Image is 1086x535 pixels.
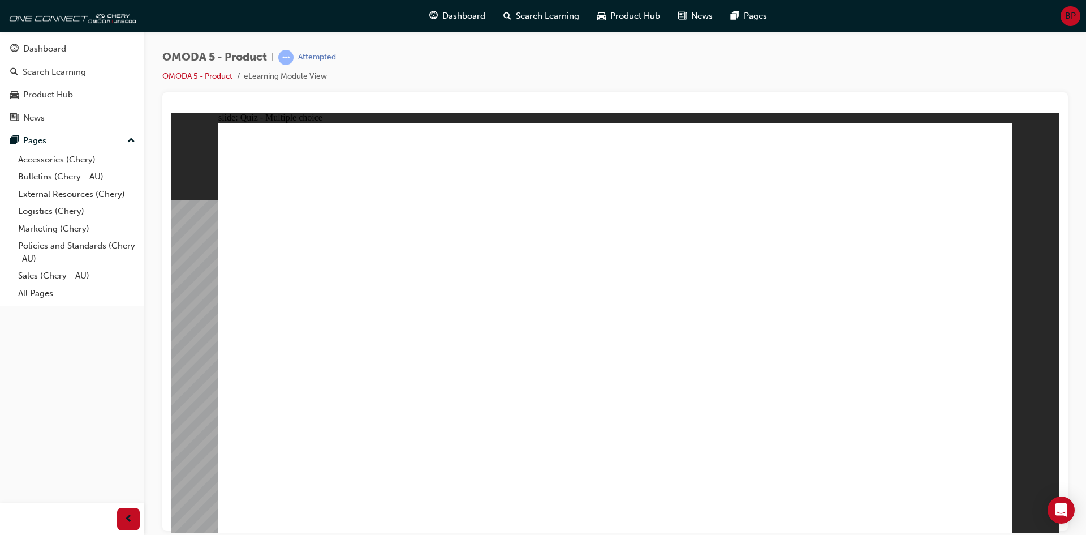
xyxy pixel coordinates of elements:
a: Product Hub [5,84,140,105]
div: Dashboard [23,42,66,55]
div: News [23,112,45,125]
a: Policies and Standards (Chery -AU) [14,237,140,267]
button: Pages [5,130,140,151]
span: Product Hub [610,10,660,23]
a: guage-iconDashboard [420,5,494,28]
span: | [271,51,274,64]
span: Pages [744,10,767,23]
span: prev-icon [124,512,133,527]
span: News [691,10,713,23]
div: Search Learning [23,66,86,79]
span: search-icon [503,9,511,23]
span: Search Learning [516,10,579,23]
span: pages-icon [10,136,19,146]
span: guage-icon [429,9,438,23]
a: All Pages [14,285,140,302]
img: oneconnect [6,5,136,27]
a: Search Learning [5,62,140,83]
span: Dashboard [442,10,485,23]
a: News [5,108,140,129]
span: pages-icon [731,9,739,23]
button: BP [1061,6,1080,26]
span: car-icon [597,9,606,23]
span: news-icon [10,113,19,123]
li: eLearning Module View [244,70,327,83]
a: OMODA 5 - Product [162,71,232,81]
span: guage-icon [10,44,19,54]
div: Product Hub [23,88,73,101]
span: news-icon [678,9,687,23]
span: car-icon [10,90,19,100]
a: Dashboard [5,38,140,59]
span: OMODA 5 - Product [162,51,267,64]
div: Pages [23,134,46,147]
a: Accessories (Chery) [14,151,140,169]
span: up-icon [127,134,135,148]
a: Logistics (Chery) [14,203,140,220]
span: search-icon [10,67,18,78]
a: search-iconSearch Learning [494,5,588,28]
span: BP [1065,10,1076,23]
button: DashboardSearch LearningProduct HubNews [5,36,140,130]
a: Bulletins (Chery - AU) [14,168,140,186]
span: learningRecordVerb_ATTEMPT-icon [278,50,294,65]
div: Open Intercom Messenger [1048,497,1075,524]
a: car-iconProduct Hub [588,5,669,28]
a: Sales (Chery - AU) [14,267,140,285]
div: Attempted [298,52,336,63]
a: Marketing (Chery) [14,220,140,238]
a: External Resources (Chery) [14,186,140,203]
a: news-iconNews [669,5,722,28]
a: pages-iconPages [722,5,776,28]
